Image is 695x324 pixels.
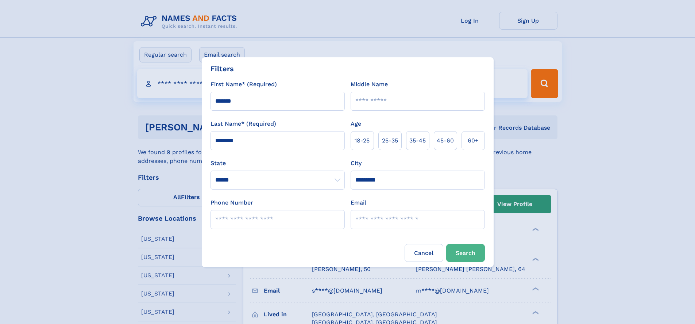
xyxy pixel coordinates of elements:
[468,136,479,145] span: 60+
[351,198,366,207] label: Email
[211,159,345,168] label: State
[437,136,454,145] span: 45‑60
[351,80,388,89] label: Middle Name
[211,198,253,207] label: Phone Number
[351,119,361,128] label: Age
[211,63,234,74] div: Filters
[351,159,362,168] label: City
[409,136,426,145] span: 35‑45
[382,136,398,145] span: 25‑35
[211,119,276,128] label: Last Name* (Required)
[405,244,443,262] label: Cancel
[355,136,370,145] span: 18‑25
[446,244,485,262] button: Search
[211,80,277,89] label: First Name* (Required)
